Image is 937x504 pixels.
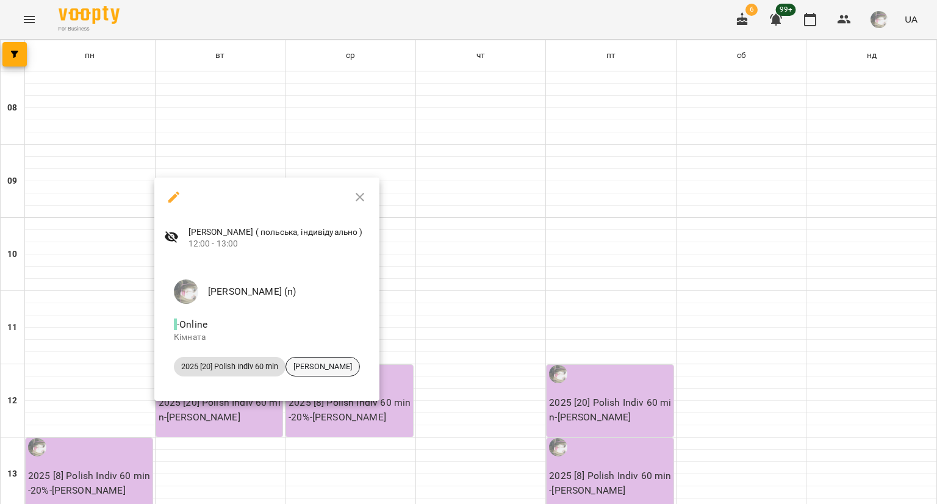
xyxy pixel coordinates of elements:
span: 2025 [20] Polish Indiv 60 min [174,361,285,372]
p: Кімната [174,331,360,344]
span: [PERSON_NAME] (п) [208,284,360,299]
span: [PERSON_NAME] ( польська, індивідуально ) [188,226,370,239]
img: e3906ac1da6b2fc8356eee26edbd6dfe.jpg [174,279,198,304]
span: - Online [174,319,210,330]
span: [PERSON_NAME] [286,361,359,372]
span: 12:00 - 13:00 [188,238,370,250]
div: [PERSON_NAME] [285,357,360,376]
